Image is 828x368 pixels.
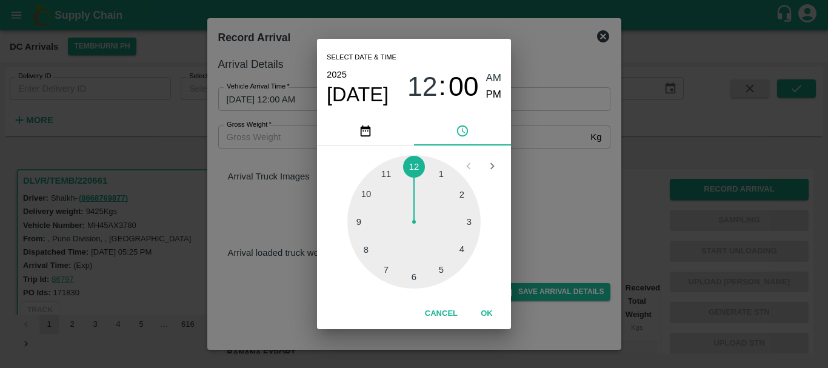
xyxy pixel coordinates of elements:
span: 00 [449,71,479,102]
span: : [439,70,446,102]
button: 00 [449,70,479,102]
button: pick time [414,116,511,146]
button: 2025 [327,67,347,82]
button: 12 [407,70,438,102]
button: Open next view [481,155,504,178]
button: [DATE] [327,82,389,107]
span: Select date & time [327,49,396,67]
button: OK [467,303,506,324]
button: AM [486,70,502,87]
button: PM [486,87,502,103]
span: 12 [407,71,438,102]
button: pick date [317,116,414,146]
button: Cancel [420,303,462,324]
